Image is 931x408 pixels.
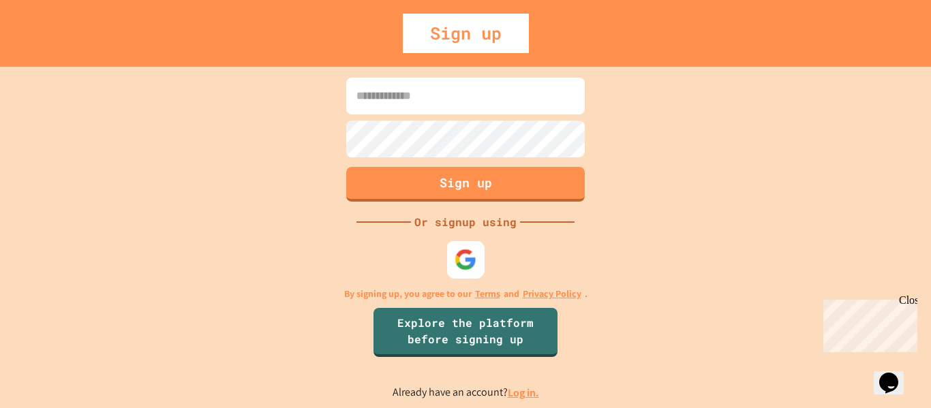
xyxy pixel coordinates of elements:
p: By signing up, you agree to our and . [344,287,587,301]
a: Privacy Policy [523,287,581,301]
a: Terms [475,287,500,301]
img: google-icon.svg [455,248,477,270]
p: Already have an account? [393,384,539,401]
iframe: chat widget [818,294,917,352]
div: Chat with us now!Close [5,5,94,87]
div: Or signup using [411,214,520,230]
div: Sign up [403,14,529,53]
a: Explore the platform before signing up [373,308,558,357]
a: Log in. [508,386,539,400]
button: Sign up [346,167,585,202]
iframe: chat widget [874,354,917,394]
